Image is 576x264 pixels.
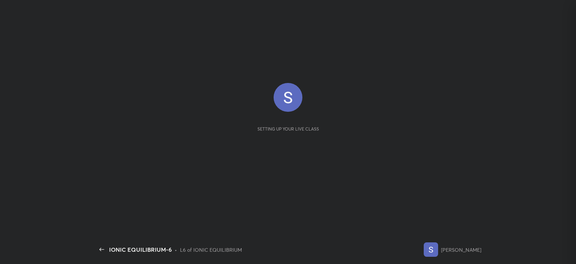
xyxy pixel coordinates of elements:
div: Setting up your live class [257,126,319,132]
div: [PERSON_NAME] [441,246,481,254]
img: bb95df82c44d47e1b2999f09e70f07e1.35099235_3 [274,83,302,112]
div: L6 of IONIC EQUILIBRIUM [180,246,242,254]
div: IONIC EQUILIBRIUM-6 [109,245,172,254]
div: • [175,246,177,254]
img: bb95df82c44d47e1b2999f09e70f07e1.35099235_3 [424,242,438,257]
